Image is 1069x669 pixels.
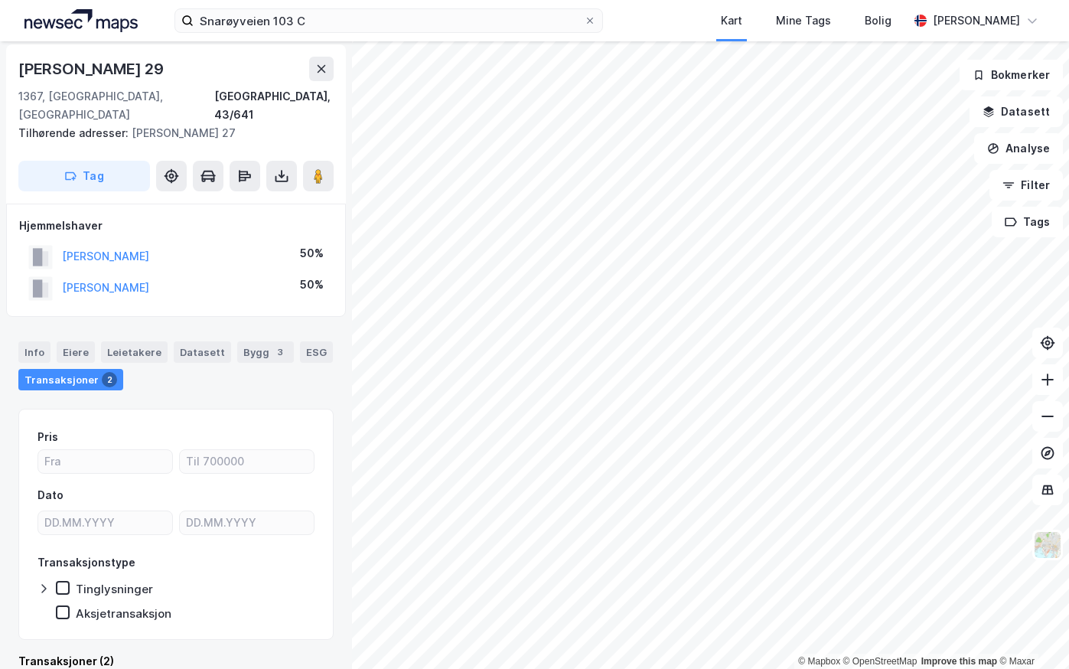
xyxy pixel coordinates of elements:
[721,11,742,30] div: Kart
[776,11,831,30] div: Mine Tags
[933,11,1020,30] div: [PERSON_NAME]
[194,9,584,32] input: Søk på adresse, matrikkel, gårdeiere, leietakere eller personer
[18,87,214,124] div: 1367, [GEOGRAPHIC_DATA], [GEOGRAPHIC_DATA]
[300,341,333,363] div: ESG
[921,656,997,667] a: Improve this map
[960,60,1063,90] button: Bokmerker
[272,344,288,360] div: 3
[798,656,840,667] a: Mapbox
[18,57,167,81] div: [PERSON_NAME] 29
[57,341,95,363] div: Eiere
[180,450,314,473] input: Til 700000
[180,511,314,534] input: DD.MM.YYYY
[38,511,172,534] input: DD.MM.YYYY
[992,207,1063,237] button: Tags
[37,486,64,504] div: Dato
[37,553,135,572] div: Transaksjonstype
[18,124,321,142] div: [PERSON_NAME] 27
[38,450,172,473] input: Fra
[18,126,132,139] span: Tilhørende adresser:
[1033,530,1062,560] img: Z
[24,9,138,32] img: logo.a4113a55bc3d86da70a041830d287a7e.svg
[18,161,150,191] button: Tag
[19,217,333,235] div: Hjemmelshaver
[18,369,123,390] div: Transaksjoner
[300,244,324,263] div: 50%
[843,656,917,667] a: OpenStreetMap
[865,11,891,30] div: Bolig
[300,276,324,294] div: 50%
[214,87,334,124] div: [GEOGRAPHIC_DATA], 43/641
[18,341,51,363] div: Info
[974,133,1063,164] button: Analyse
[101,341,168,363] div: Leietakere
[970,96,1063,127] button: Datasett
[237,341,294,363] div: Bygg
[76,606,171,621] div: Aksjetransaksjon
[989,170,1063,201] button: Filter
[992,596,1069,669] iframe: Chat Widget
[37,428,58,446] div: Pris
[174,341,231,363] div: Datasett
[102,372,117,387] div: 2
[76,582,153,596] div: Tinglysninger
